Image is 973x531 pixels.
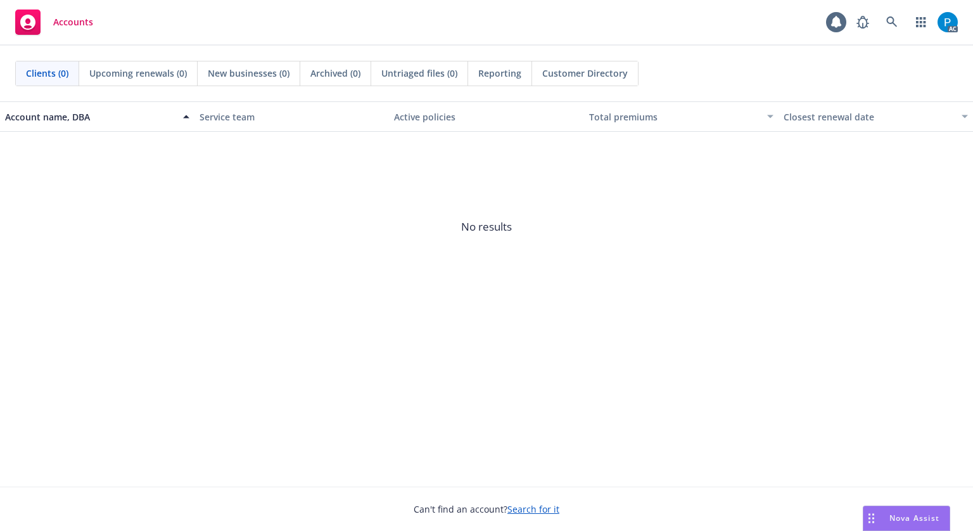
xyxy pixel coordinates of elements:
[879,10,905,35] a: Search
[938,12,958,32] img: photo
[850,10,875,35] a: Report a Bug
[394,110,578,124] div: Active policies
[10,4,98,40] a: Accounts
[5,110,175,124] div: Account name, DBA
[908,10,934,35] a: Switch app
[542,67,628,80] span: Customer Directory
[53,17,93,27] span: Accounts
[584,101,779,132] button: Total premiums
[863,506,879,530] div: Drag to move
[194,101,389,132] button: Service team
[863,506,950,531] button: Nova Assist
[414,502,559,516] span: Can't find an account?
[200,110,384,124] div: Service team
[889,513,939,523] span: Nova Assist
[208,67,289,80] span: New businesses (0)
[507,503,559,515] a: Search for it
[381,67,457,80] span: Untriaged files (0)
[389,101,583,132] button: Active policies
[26,67,68,80] span: Clients (0)
[310,67,360,80] span: Archived (0)
[784,110,954,124] div: Closest renewal date
[478,67,521,80] span: Reporting
[89,67,187,80] span: Upcoming renewals (0)
[779,101,973,132] button: Closest renewal date
[589,110,760,124] div: Total premiums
